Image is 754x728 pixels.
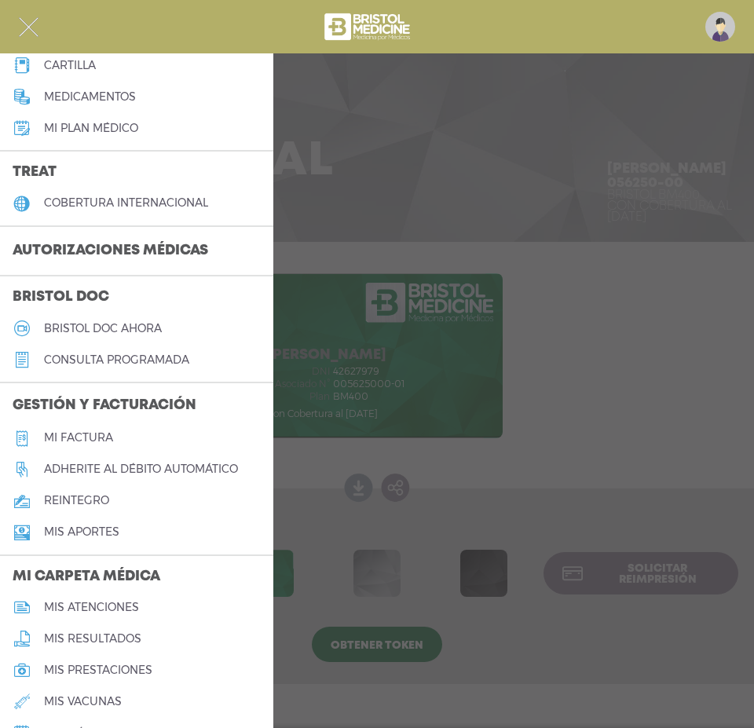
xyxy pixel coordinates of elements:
[44,695,122,708] h5: mis vacunas
[44,601,139,614] h5: mis atenciones
[44,431,113,444] h5: Mi factura
[44,632,141,646] h5: mis resultados
[19,17,38,37] img: Cober_menu-close-white.svg
[44,196,208,210] h5: cobertura internacional
[705,12,735,42] img: profile-placeholder.svg
[44,664,152,677] h5: mis prestaciones
[44,90,136,104] h5: medicamentos
[44,353,189,367] h5: consulta programada
[44,59,96,72] h5: cartilla
[44,525,119,539] h5: Mis aportes
[322,8,415,46] img: bristol-medicine-blanco.png
[44,463,238,476] h5: Adherite al débito automático
[44,322,162,335] h5: Bristol doc ahora
[44,122,138,135] h5: Mi plan médico
[44,494,109,507] h5: reintegro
